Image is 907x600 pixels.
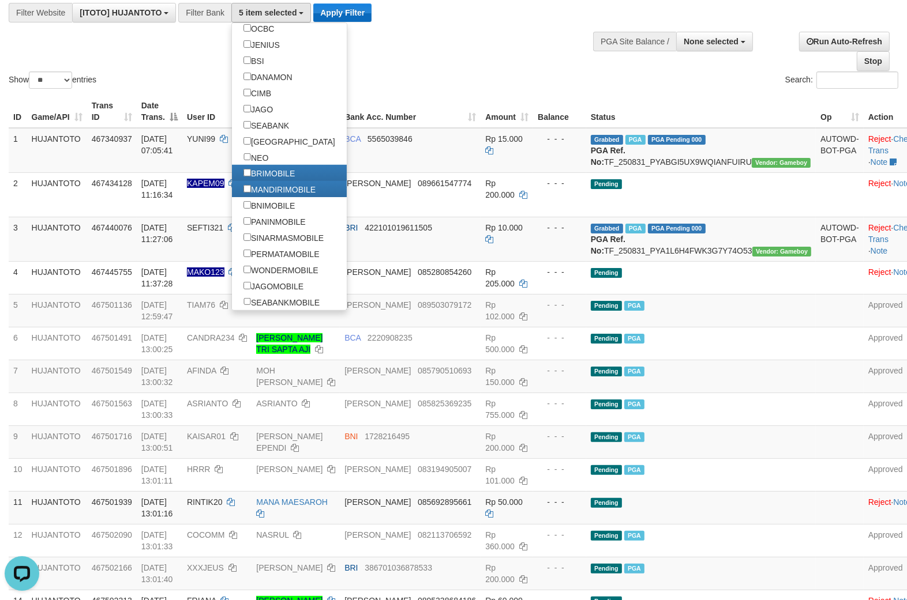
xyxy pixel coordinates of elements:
span: Rp 755.000 [485,399,515,420]
td: HUJANTOTO [27,491,87,524]
span: Rp 10.000 [485,223,523,232]
span: Copy 083194905007 to clipboard [418,465,471,474]
span: BCA [344,134,361,144]
span: 467501549 [92,366,132,375]
td: HUJANTOTO [27,261,87,294]
a: Reject [868,179,891,188]
td: TF_250831_PYA1L6H4FWK3G7Y74O53 [586,217,816,261]
span: Copy 089661547774 to clipboard [418,179,471,188]
span: Marked by aeorahmat [624,432,644,442]
span: PGA Pending [648,224,706,233]
th: User ID: activate to sort column ascending [182,95,252,128]
td: HUJANTOTO [27,128,87,173]
span: [DATE] 11:37:28 [141,267,173,288]
span: [PERSON_NAME] [344,179,411,188]
span: Pending [591,531,622,541]
span: 467502090 [92,530,132,539]
input: JENIUS [243,40,251,48]
span: Copy 1728216495 to clipboard [365,432,410,441]
label: BNIMOBILE [232,197,306,213]
th: Trans ID: activate to sort column ascending [87,95,137,128]
td: HUJANTOTO [27,294,87,327]
input: JAGOMOBILE [243,282,251,289]
label: PANINMOBILE [232,213,317,229]
span: RINTIK20 [187,497,222,507]
td: TF_250831_PYABGI5UX9WQIANFUIRU [586,128,816,173]
input: CIMB [243,89,251,96]
span: [DATE] 12:59:47 [141,300,173,321]
input: MANDIRIMOBILE [243,185,251,193]
th: Op: activate to sort column ascending [816,95,864,128]
div: - - - [538,431,582,442]
div: - - - [538,222,582,233]
span: Rp 102.000 [485,300,515,321]
input: [GEOGRAPHIC_DATA] [243,137,251,145]
label: OCBC [232,20,286,36]
span: [DATE] 13:01:33 [141,530,173,551]
td: HUJANTOTO [27,393,87,425]
span: Marked by aeorahmat [624,334,644,344]
span: Rp 50.000 [485,497,523,507]
div: - - - [538,398,582,409]
span: 467501563 [92,399,132,408]
span: [ITOTO] HUJANTOTO [80,8,162,17]
input: SINARMASMOBILE [243,233,251,241]
span: HRRR [187,465,210,474]
span: SEFTI321 [187,223,223,232]
span: Copy 089503079172 to clipboard [418,300,471,310]
div: - - - [538,365,582,376]
span: Marked by aeorianda [624,367,644,376]
span: Marked by aeosalim [625,135,646,145]
th: Balance [533,95,586,128]
td: 9 [9,425,27,458]
span: Marked by aeorianda [624,301,644,311]
b: PGA Ref. No: [591,235,625,255]
span: Rp 205.000 [485,267,515,288]
a: MOH [PERSON_NAME] [256,366,323,387]
td: 11 [9,491,27,524]
span: Marked by aeorianda [624,399,644,409]
span: [DATE] 11:16:34 [141,179,173,199]
span: [DATE] 13:01:16 [141,497,173,518]
div: - - - [538,562,582,573]
td: 5 [9,294,27,327]
span: BNI [344,432,358,441]
span: [DATE] 13:00:33 [141,399,173,420]
span: Copy 2220908235 to clipboard [368,333,413,342]
span: Pending [591,465,622,475]
td: 8 [9,393,27,425]
button: None selected [676,32,753,51]
span: BRI [344,223,358,232]
span: Vendor URL: https://payment21.1velocity.biz [752,158,811,168]
button: Open LiveChat chat widget [5,5,39,39]
span: Pending [591,301,622,311]
span: TIAM76 [187,300,215,310]
td: AUTOWD-BOT-PGA [816,128,864,173]
a: Stop [857,51,890,71]
span: Rp 200.000 [485,563,515,584]
label: SINARMASMOBILE [232,229,335,246]
label: SEABANKMOBILE [232,294,331,310]
button: [ITOTO] HUJANTOTO [72,3,176,22]
label: NEO [232,149,280,165]
div: - - - [538,178,582,189]
span: Rp 150.000 [485,366,515,387]
input: PERMATAMOBILE [243,250,251,257]
td: AUTOWD-BOT-PGA [816,217,864,261]
select: Showentries [29,71,72,89]
span: [PERSON_NAME] [344,465,411,474]
span: Pending [591,399,622,409]
a: [PERSON_NAME] [256,465,323,474]
span: Nama rekening ada tanda titik/strip, harap diedit [187,267,224,277]
td: 12 [9,524,27,557]
label: JENIUS [232,36,291,52]
td: HUJANTOTO [27,557,87,590]
label: PERMATAMOBILE [232,246,331,262]
input: Search: [816,71,898,89]
div: - - - [538,332,582,344]
span: Pending [591,432,622,442]
a: ASRIANTO [256,399,297,408]
input: JAGO [243,105,251,112]
span: [DATE] 07:05:41 [141,134,173,155]
a: Reject [868,267,891,277]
